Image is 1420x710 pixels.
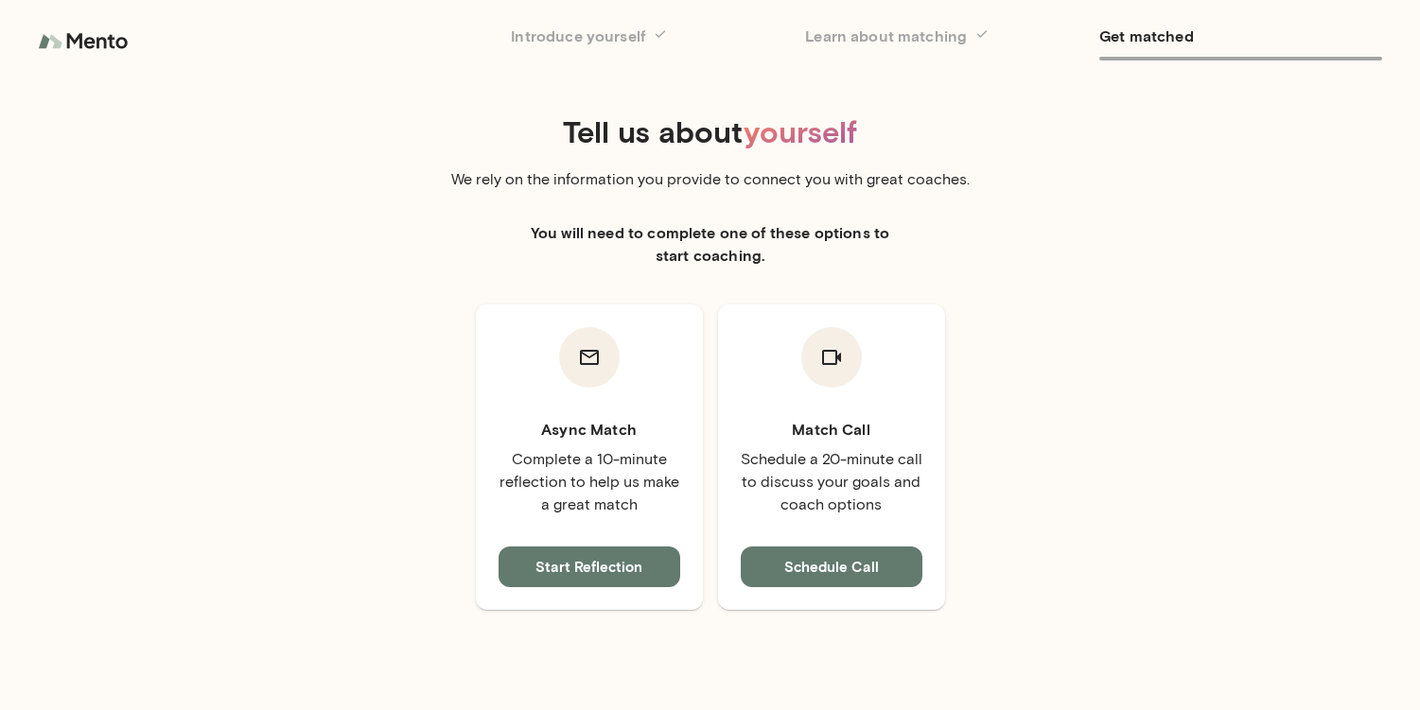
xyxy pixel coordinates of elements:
h6: Get matched [1099,23,1382,49]
p: Complete a 10-minute reflection to help us make a great match [499,448,680,516]
button: Start Reflection [499,546,680,586]
h6: Async Match [499,418,680,441]
img: logo [38,23,132,61]
h6: Introduce yourself [511,23,794,49]
h6: Match Call [741,418,922,441]
h6: You will need to complete one of these options to start coaching. [521,221,900,267]
button: Schedule Call [741,546,922,586]
p: Schedule a 20-minute call to discuss your goals and coach options [741,448,922,516]
h4: Tell us about [158,113,1263,149]
h6: Learn about matching [805,23,1088,49]
span: yourself [744,113,857,149]
p: We rely on the information you provide to connect you with great coaches. [446,168,975,191]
